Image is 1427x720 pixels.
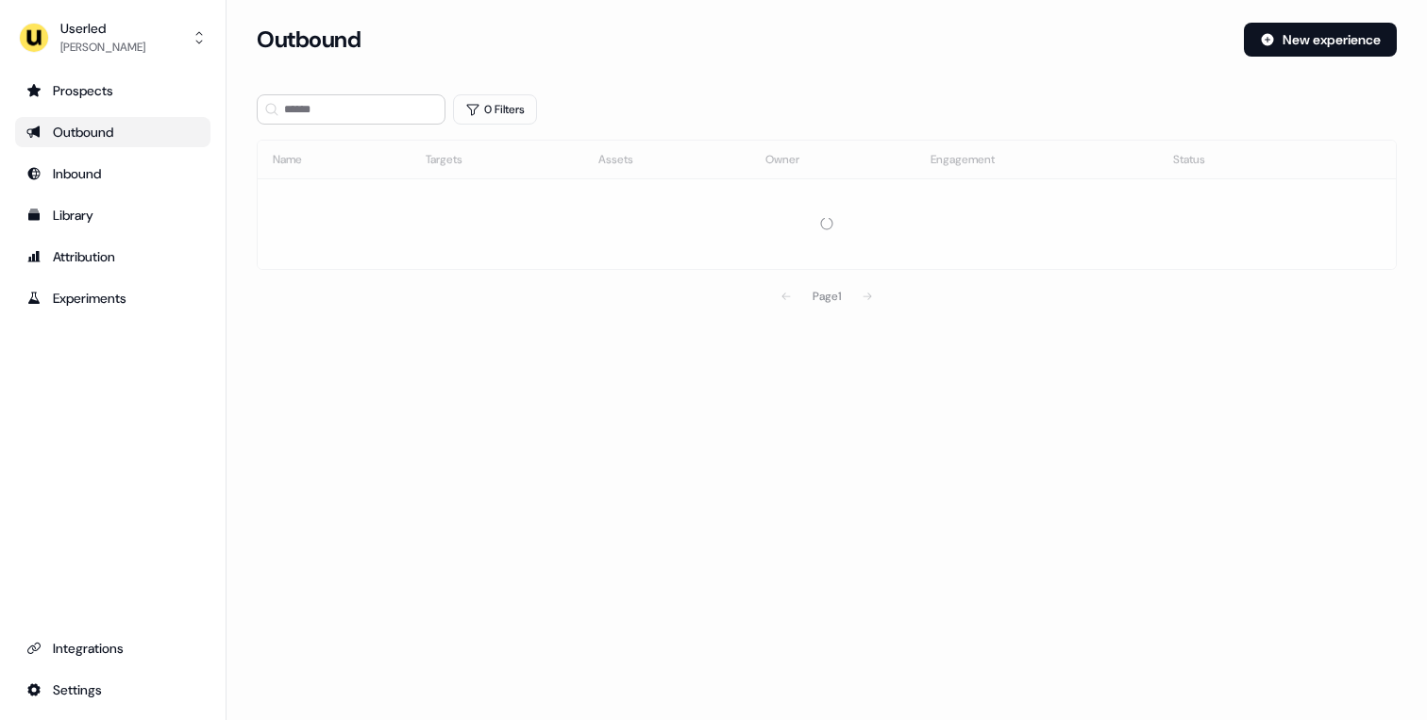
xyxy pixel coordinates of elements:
a: Go to integrations [15,633,210,663]
a: Go to integrations [15,675,210,705]
div: [PERSON_NAME] [60,38,145,57]
button: Userled[PERSON_NAME] [15,15,210,60]
button: 0 Filters [453,94,537,125]
a: Go to templates [15,200,210,230]
a: Go to prospects [15,75,210,106]
div: Prospects [26,81,199,100]
div: Experiments [26,289,199,308]
div: Settings [26,680,199,699]
h3: Outbound [257,25,361,54]
a: Go to Inbound [15,159,210,189]
div: Outbound [26,123,199,142]
a: Go to outbound experience [15,117,210,147]
div: Integrations [26,639,199,658]
div: Library [26,206,199,225]
div: Userled [60,19,145,38]
a: Go to attribution [15,242,210,272]
a: Go to experiments [15,283,210,313]
button: New experience [1244,23,1397,57]
div: Attribution [26,247,199,266]
div: Inbound [26,164,199,183]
